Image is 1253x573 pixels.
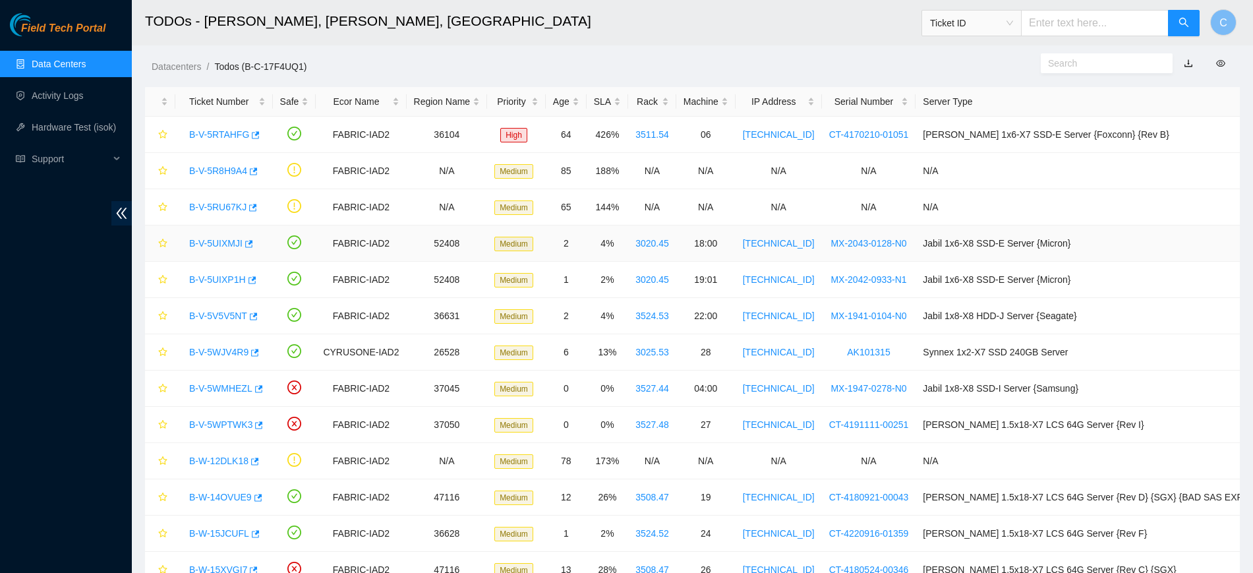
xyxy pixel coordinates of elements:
td: 0 [546,407,587,443]
span: Medium [494,237,533,251]
a: CT-4220916-01359 [829,528,909,539]
span: double-left [111,201,132,226]
span: Field Tech Portal [21,22,105,35]
td: FABRIC-IAD2 [316,226,406,262]
td: 22:00 [676,298,736,334]
a: B-V-5WPTWK3 [189,419,252,430]
a: CT-4180921-00043 [829,492,909,502]
a: B-V-5UIXP1H [189,274,246,285]
button: star [152,342,168,363]
span: C [1219,15,1227,31]
td: 19 [676,479,736,516]
a: Hardware Test (isok) [32,122,116,133]
button: C [1210,9,1237,36]
td: 78 [546,443,587,479]
span: Medium [494,309,533,324]
span: star [158,456,167,467]
span: check-circle [287,308,301,322]
td: 4% [587,298,628,334]
td: N/A [736,189,822,226]
span: Medium [494,454,533,469]
a: 3524.52 [635,528,669,539]
td: 2% [587,516,628,552]
td: N/A [736,443,822,479]
span: star [158,166,167,177]
td: 13% [587,334,628,371]
a: B-V-5R8H9A4 [189,166,247,176]
button: star [152,414,168,435]
td: N/A [736,153,822,189]
span: close-circle [287,417,301,431]
button: star [152,233,168,254]
a: Todos (B-C-17F4UQ1) [214,61,306,72]
span: High [500,128,527,142]
a: B-W-14OVUE9 [189,492,252,502]
a: B-V-5WJV4R9 [189,347,248,357]
td: 28 [676,334,736,371]
a: 3508.47 [635,492,669,502]
td: N/A [628,153,676,189]
td: N/A [407,189,488,226]
span: Medium [494,527,533,541]
td: 04:00 [676,371,736,407]
a: CT-4191111-00251 [829,419,909,430]
span: Medium [494,382,533,396]
span: check-circle [287,526,301,539]
td: 0% [587,407,628,443]
span: star [158,239,167,249]
button: star [152,305,168,326]
a: Activity Logs [32,90,84,101]
a: MX-2042-0933-N1 [830,274,906,285]
button: star [152,487,168,508]
span: eye [1216,59,1225,68]
td: 144% [587,189,628,226]
span: Ticket ID [930,13,1013,33]
td: 1 [546,262,587,298]
span: search [1179,17,1189,30]
td: 19:01 [676,262,736,298]
span: Support [32,146,109,172]
td: 0% [587,371,628,407]
td: 2 [546,298,587,334]
td: FABRIC-IAD2 [316,371,406,407]
a: Datacenters [152,61,201,72]
span: star [158,420,167,431]
td: FABRIC-IAD2 [316,298,406,334]
span: check-circle [287,272,301,286]
span: / [206,61,209,72]
button: star [152,523,168,544]
a: [TECHNICAL_ID] [743,528,815,539]
td: 12 [546,479,587,516]
td: N/A [407,443,488,479]
td: CYRUSONE-IAD2 [316,334,406,371]
td: 85 [546,153,587,189]
span: exclamation-circle [287,199,301,213]
td: 06 [676,117,736,153]
a: MX-2043-0128-N0 [830,238,906,249]
td: N/A [628,189,676,226]
a: AK101315 [847,347,890,357]
td: 36628 [407,516,488,552]
a: Data Centers [32,59,86,69]
a: [TECHNICAL_ID] [743,129,815,140]
td: 52408 [407,226,488,262]
td: FABRIC-IAD2 [316,479,406,516]
td: 2 [546,226,587,262]
span: star [158,493,167,503]
td: FABRIC-IAD2 [316,117,406,153]
td: 4% [587,226,628,262]
td: 188% [587,153,628,189]
td: N/A [676,153,736,189]
a: [TECHNICAL_ID] [743,274,815,285]
td: N/A [676,189,736,226]
a: CT-4170210-01051 [829,129,909,140]
span: star [158,275,167,286]
button: star [152,378,168,399]
td: 47116 [407,479,488,516]
span: Medium [494,200,533,215]
button: star [152,450,168,471]
td: N/A [676,443,736,479]
a: 3020.45 [635,238,669,249]
td: 37050 [407,407,488,443]
td: N/A [822,443,916,479]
